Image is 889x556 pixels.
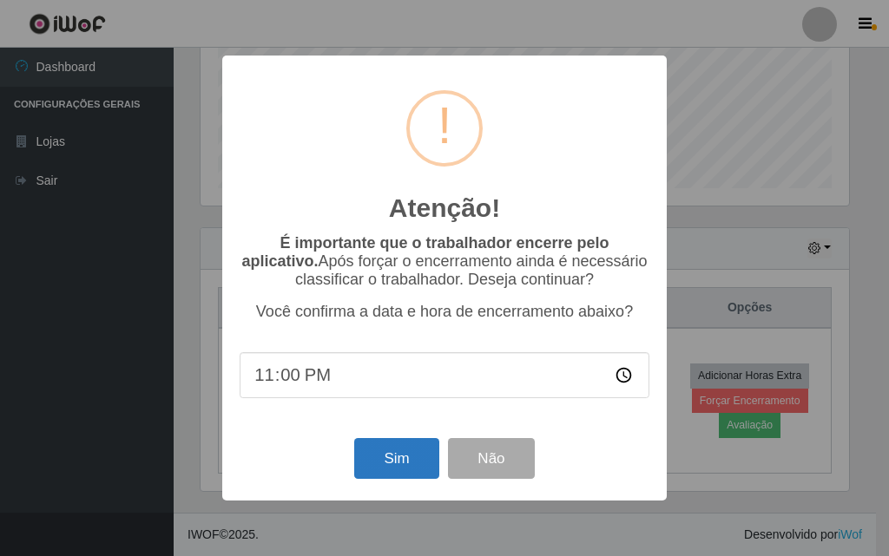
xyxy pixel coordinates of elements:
[448,438,534,479] button: Não
[241,234,609,270] b: É importante que o trabalhador encerre pelo aplicativo.
[354,438,438,479] button: Sim
[240,303,649,321] p: Você confirma a data e hora de encerramento abaixo?
[389,193,500,224] h2: Atenção!
[240,234,649,289] p: Após forçar o encerramento ainda é necessário classificar o trabalhador. Deseja continuar?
